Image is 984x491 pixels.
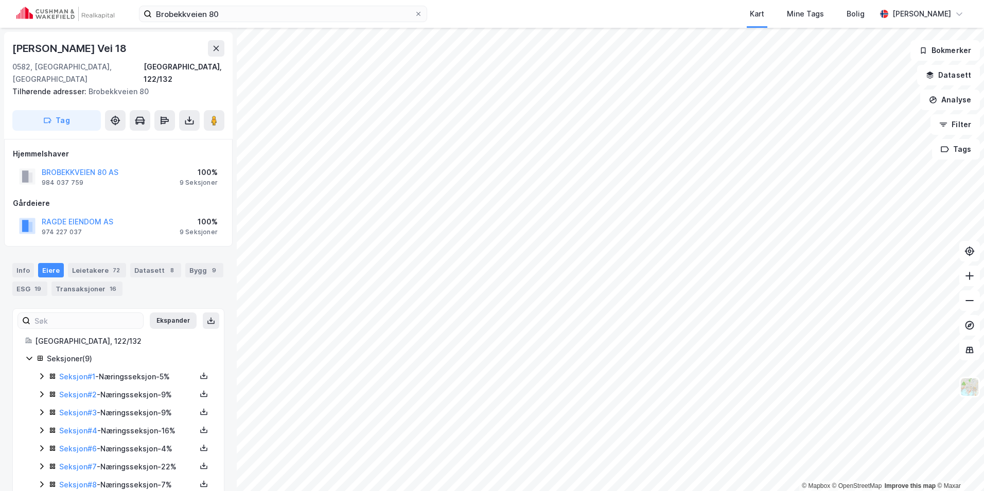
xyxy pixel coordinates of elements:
a: Seksjon#6 [59,444,97,453]
div: 9 Seksjoner [180,228,218,236]
div: Eiere [38,263,64,277]
button: Tags [932,139,980,160]
a: Seksjon#2 [59,390,97,399]
div: Transaksjoner [51,282,122,296]
div: ESG [12,282,47,296]
a: Mapbox [802,482,830,489]
div: Bolig [847,8,865,20]
div: Brobekkveien 80 [12,85,216,98]
div: - Næringsseksjon - 7% [59,479,196,491]
div: 9 Seksjoner [180,179,218,187]
div: [PERSON_NAME] Vei 18 [12,40,129,57]
button: Ekspander [150,312,197,329]
div: 100% [180,166,218,179]
a: Improve this map [885,482,936,489]
div: 984 037 759 [42,179,83,187]
iframe: Chat Widget [933,442,984,491]
div: Kart [750,8,764,20]
div: - Næringsseksjon - 9% [59,389,196,401]
div: - Næringsseksjon - 16% [59,425,196,437]
input: Søk [30,313,143,328]
div: 974 227 037 [42,228,82,236]
div: Mine Tags [787,8,824,20]
span: Tilhørende adresser: [12,87,89,96]
div: 19 [32,284,43,294]
div: 72 [111,265,122,275]
img: Z [960,377,979,397]
button: Analyse [920,90,980,110]
div: - Næringsseksjon - 4% [59,443,196,455]
img: cushman-wakefield-realkapital-logo.202ea83816669bd177139c58696a8fa1.svg [16,7,114,21]
div: Info [12,263,34,277]
a: Seksjon#8 [59,480,97,489]
a: Seksjon#7 [59,462,97,471]
a: Seksjon#1 [59,372,95,381]
a: Seksjon#3 [59,408,97,417]
div: Hjemmelshaver [13,148,224,160]
a: OpenStreetMap [832,482,882,489]
div: 16 [108,284,118,294]
a: Seksjon#4 [59,426,97,435]
div: Seksjoner ( 9 ) [47,353,212,365]
button: Bokmerker [910,40,980,61]
div: - Næringsseksjon - 22% [59,461,196,473]
div: 100% [180,216,218,228]
div: - Næringsseksjon - 9% [59,407,196,419]
div: Gårdeiere [13,197,224,209]
button: Tag [12,110,101,131]
div: [GEOGRAPHIC_DATA], 122/132 [35,335,212,347]
button: Datasett [917,65,980,85]
input: Søk på adresse, matrikkel, gårdeiere, leietakere eller personer [152,6,414,22]
div: 9 [209,265,219,275]
div: Leietakere [68,263,126,277]
div: - Næringsseksjon - 5% [59,371,196,383]
div: 0582, [GEOGRAPHIC_DATA], [GEOGRAPHIC_DATA] [12,61,144,85]
div: Datasett [130,263,181,277]
div: Kontrollprogram for chat [933,442,984,491]
div: [GEOGRAPHIC_DATA], 122/132 [144,61,224,85]
button: Filter [930,114,980,135]
div: 8 [167,265,177,275]
div: Bygg [185,263,223,277]
div: [PERSON_NAME] [892,8,951,20]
